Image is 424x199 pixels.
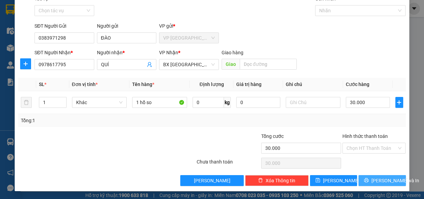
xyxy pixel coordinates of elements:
span: SL [39,82,44,87]
span: Tổng cước [261,133,284,139]
button: plus [395,97,403,108]
span: delete [258,178,263,183]
div: SĐT Người Gửi [34,22,94,30]
div: Tổng: 1 [21,117,164,124]
span: printer [364,178,369,183]
input: Ghi Chú [286,97,341,108]
span: BX Tân Châu [163,59,215,70]
span: [PERSON_NAME] và In [371,177,419,184]
div: 0989704186 [6,30,75,40]
span: Gửi: [6,6,16,14]
span: Giao hàng [222,50,243,55]
span: Cước hàng [346,82,369,87]
span: CR : [5,45,16,52]
div: An Sương [80,6,135,14]
button: delete [21,97,32,108]
span: save [315,178,320,183]
span: user-add [147,62,152,67]
th: Ghi chú [283,78,343,91]
input: Dọc đường [240,59,297,70]
button: save[PERSON_NAME] [310,175,357,186]
div: LAB ĐẮC [80,14,135,22]
div: VP gửi [159,22,219,30]
span: plus [396,100,403,105]
div: 0918708299 [80,22,135,32]
input: 0 [236,97,280,108]
div: 30.000 [5,44,76,52]
span: Giao [222,59,240,70]
span: kg [224,97,231,108]
span: Xóa Thông tin [266,177,295,184]
span: plus [20,61,31,67]
div: Người nhận [97,49,157,56]
div: Người gửi [97,22,157,30]
button: deleteXóa Thông tin [245,175,309,186]
span: Nhận: [80,6,96,14]
span: Định lượng [199,82,224,87]
div: ANH DUONG [6,22,75,30]
button: printer[PERSON_NAME] và In [358,175,406,186]
div: Chưa thanh toán [196,158,261,170]
label: Hình thức thanh toán [342,133,388,139]
span: Giá trị hàng [236,82,262,87]
span: [PERSON_NAME] [194,177,230,184]
button: [PERSON_NAME] [180,175,244,186]
span: VP Ninh Sơn [163,33,215,43]
span: VP Nhận [159,50,178,55]
button: plus [20,58,31,69]
span: Tên hàng [132,82,154,87]
span: Khác [76,97,123,108]
div: SĐT Người Nhận [34,49,94,56]
div: VP [GEOGRAPHIC_DATA] [6,6,75,22]
span: Đơn vị tính [72,82,98,87]
input: VD: Bàn, Ghế [132,97,187,108]
span: [PERSON_NAME] [323,177,359,184]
